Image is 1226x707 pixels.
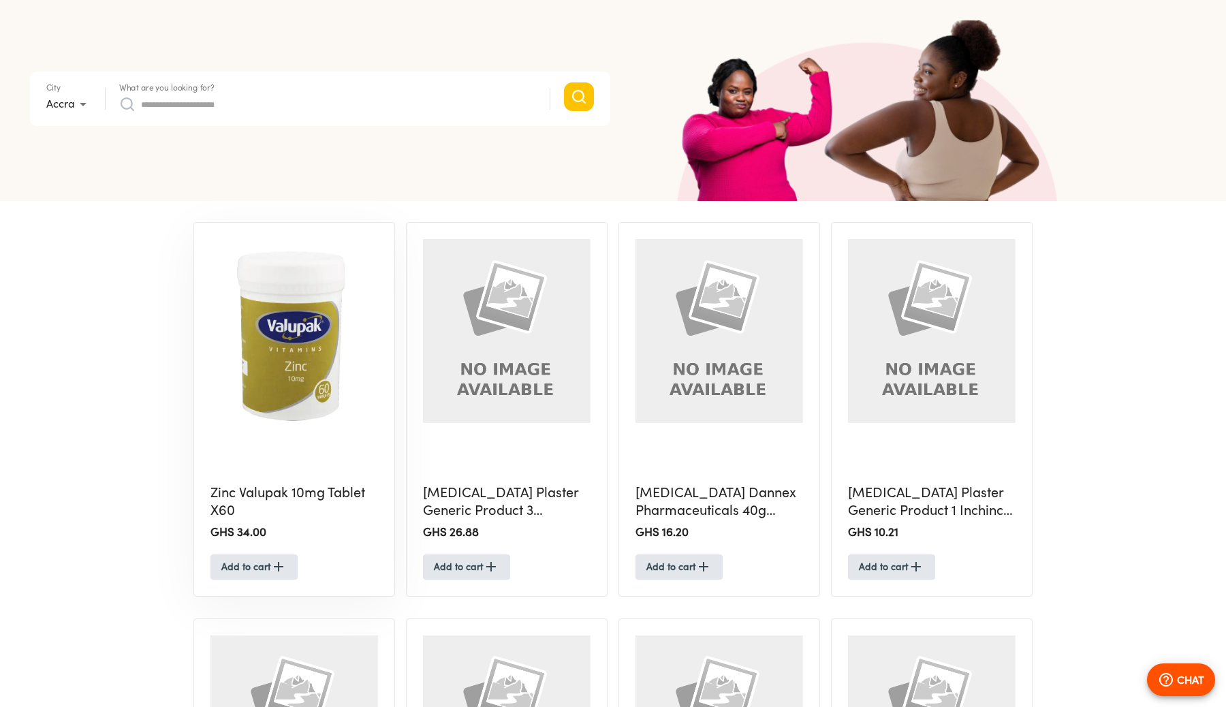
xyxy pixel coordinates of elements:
[635,524,803,540] h2: GHS 16.20
[859,559,924,576] span: Add to cart
[46,93,91,115] div: Accra
[210,524,378,540] h2: GHS 34.00
[46,84,61,92] label: City
[635,554,723,580] button: Add to cart
[423,554,510,580] button: Add to cart
[646,559,712,576] span: Add to cart
[564,82,594,111] button: Search
[848,524,1016,540] h2: GHS 10.21
[210,554,298,580] button: Add to cart
[635,484,803,520] h5: [MEDICAL_DATA] Dannex Pharmaceuticals 40g Ointment X1
[423,524,591,540] h2: GHS 26.88
[423,484,591,520] h5: [MEDICAL_DATA] Plaster Generic Product 3 Inchesinches Consumable X1
[406,222,608,597] a: Zinc Oxide Plaster Generic Product 3 Inchesinches Consumable X1[MEDICAL_DATA] Plaster Generic Pro...
[210,484,378,520] h5: Zinc Valupak 10mg Tablet X60
[635,239,803,423] img: Zinc Oxide Dannex Pharmaceuticals 40g Ointment X1
[423,239,591,423] img: Zinc Oxide Plaster Generic Product 3 Inchesinches Consumable X1
[210,239,378,423] img: Zinc Valupak 10mg Tablet X60
[1177,672,1204,688] p: CHAT
[119,84,215,92] label: What are you looking for?
[848,239,1016,423] img: Zinc Oxide Plaster Generic Product 1 Inchinch Consumable X1
[221,559,287,576] span: Add to cart
[848,554,935,580] button: Add to cart
[831,222,1033,597] a: Zinc Oxide Plaster Generic Product 1 Inchinch Consumable X1[MEDICAL_DATA] Plaster Generic Product...
[434,559,499,576] span: Add to cart
[618,222,820,597] a: Zinc Oxide Dannex Pharmaceuticals 40g Ointment X1[MEDICAL_DATA] Dannex Pharmaceuticals 40g Ointme...
[1147,663,1215,696] button: CHAT
[848,484,1016,520] h5: [MEDICAL_DATA] Plaster Generic Product 1 Inchinch Consumable X1
[193,222,395,597] a: Zinc Valupak 10mg Tablet X60Zinc Valupak 10mg Tablet X60GHS 34.00Add to cart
